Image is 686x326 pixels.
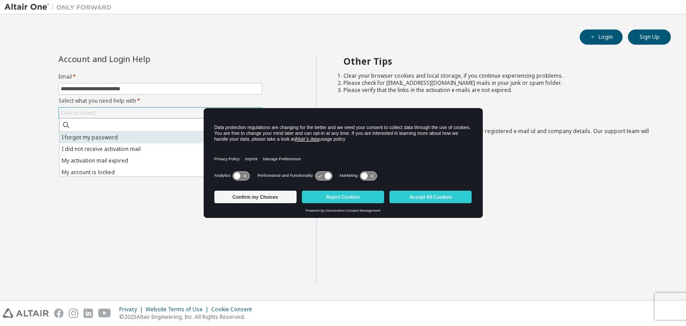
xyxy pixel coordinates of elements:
div: Cookie Consent [211,306,257,313]
img: instagram.svg [69,309,78,318]
div: Privacy [119,306,146,313]
div: Account and Login Help [59,55,222,63]
img: linkedin.svg [84,309,93,318]
label: Select what you need help with [59,97,262,104]
li: Clear your browser cookies and local storage, if you continue experiencing problems. [343,72,655,79]
img: facebook.svg [54,309,63,318]
label: Email [59,73,262,80]
div: Click to select [61,109,96,117]
img: youtube.svg [98,309,111,318]
span: with a brief description of the problem, your registered e-mail id and company details. Our suppo... [343,127,649,142]
button: Login [580,29,623,45]
h2: Other Tips [343,55,655,67]
div: Website Terms of Use [146,306,211,313]
li: Please check for [EMAIL_ADDRESS][DOMAIN_NAME] mails in your junk or spam folder. [343,79,655,87]
button: Sign Up [628,29,671,45]
li: I forgot my password [59,132,260,143]
img: Altair One [4,3,116,12]
p: © 2025 Altair Engineering, Inc. All Rights Reserved. [119,313,257,321]
li: Please verify that the links in the activation e-mails are not expired. [343,87,655,94]
h2: Not sure how to login? [343,111,655,122]
div: Click to select [59,108,262,118]
img: altair_logo.svg [3,309,49,318]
